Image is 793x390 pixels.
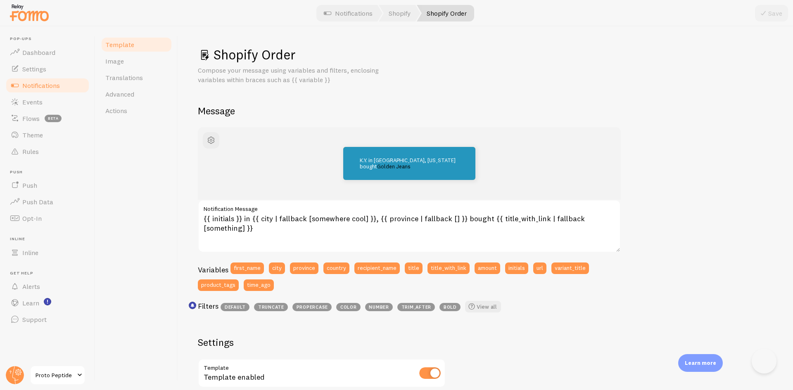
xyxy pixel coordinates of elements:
a: Support [5,311,90,328]
span: default [221,303,249,311]
span: Support [22,315,47,324]
p: Learn more [685,359,716,367]
button: initials [505,262,528,274]
span: Proto Peptide [36,370,75,380]
div: Learn more [678,354,723,372]
span: Push [10,170,90,175]
a: Opt-In [5,210,90,227]
a: Alerts [5,278,90,295]
span: Get Help [10,271,90,276]
h2: Message [198,104,773,117]
a: Flows beta [5,110,90,127]
span: Translations [105,73,143,82]
svg: <p>Use filters like | propercase to change CITY to City in your templates</p> [189,302,196,309]
a: Advanced [100,86,173,102]
span: trim_after [397,303,435,311]
span: bold [439,303,461,311]
a: Events [5,94,90,110]
span: propercase [292,303,332,311]
a: Dashboard [5,44,90,61]
h3: Filters [198,301,218,311]
a: Notifications [5,77,90,94]
button: amount [475,262,500,274]
label: Notification Message [198,200,621,214]
button: province [290,262,318,274]
a: Rules [5,143,90,160]
span: Advanced [105,90,134,98]
span: Theme [22,131,43,139]
span: Events [22,98,43,106]
button: title_with_link [427,262,470,274]
a: Image [100,53,173,69]
div: Template enabled [198,359,446,389]
button: country [323,262,349,274]
a: Golden Jeans [377,163,411,170]
a: Settings [5,61,90,77]
h2: Settings [198,336,446,349]
span: Rules [22,147,39,156]
button: recipient_name [354,262,400,274]
button: url [533,262,546,274]
button: title [405,262,423,274]
h3: Variables [198,265,228,274]
a: Learn [5,295,90,311]
span: truncate [254,303,288,311]
span: Actions [105,106,127,115]
button: city [269,262,285,274]
span: Template [105,40,134,49]
a: Inline [5,244,90,261]
span: beta [45,115,62,122]
span: Inline [22,248,38,257]
span: Learn [22,299,39,307]
span: number [365,303,393,311]
span: Push Data [22,198,53,206]
p: K.Y. in [GEOGRAPHIC_DATA], [US_STATE] bought [360,157,459,169]
p: Compose your message using variables and filters, enclosing variables within braces such as {{ va... [198,66,396,85]
span: Pop-ups [10,36,90,42]
img: fomo-relay-logo-orange.svg [9,2,50,23]
a: Push Data [5,194,90,210]
span: Notifications [22,81,60,90]
button: first_name [230,262,264,274]
a: Push [5,177,90,194]
span: Inline [10,236,90,242]
a: Proto Peptide [30,365,85,385]
a: View all [465,301,501,312]
span: Settings [22,65,46,73]
span: Alerts [22,282,40,291]
svg: <p>Watch New Feature Tutorials!</p> [44,298,51,305]
a: Actions [100,102,173,119]
button: product_tags [198,279,239,291]
h1: Shopify Order [198,46,773,63]
span: color [336,303,361,311]
button: variant_title [551,262,589,274]
a: Translations [100,69,173,86]
span: Opt-In [22,214,42,222]
span: Push [22,181,37,189]
button: time_ago [244,279,274,291]
span: Flows [22,114,40,123]
span: Image [105,57,124,65]
a: Template [100,36,173,53]
iframe: Help Scout Beacon - Open [752,349,776,373]
a: Theme [5,127,90,143]
span: Dashboard [22,48,55,57]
